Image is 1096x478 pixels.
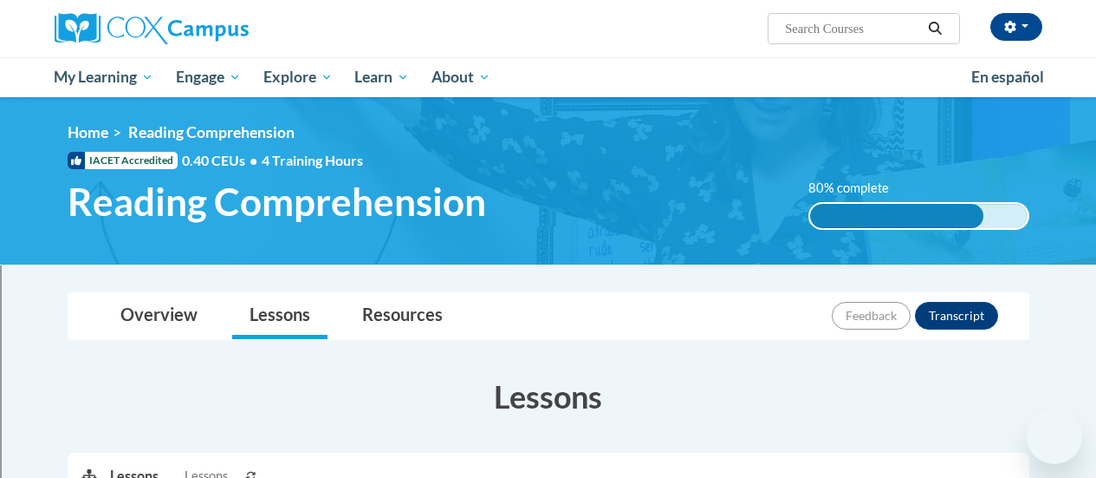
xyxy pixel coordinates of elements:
a: Home [68,123,108,141]
img: Cox Campus [55,13,249,44]
span: My Learning [54,67,153,88]
span: About [431,67,490,88]
label: 80% complete [808,179,908,198]
span: • [250,152,257,168]
span: Learn [354,67,409,88]
span: Reading Comprehension [128,123,295,141]
button: Search [922,18,948,39]
input: Search Courses [783,18,922,39]
a: My Learning [43,57,165,97]
a: Explore [252,57,344,97]
span: IACET Accredited [68,152,178,169]
span: 0.40 CEUs [182,151,262,170]
div: Main menu [42,57,1055,97]
a: Engage [165,57,252,97]
span: Engage [176,67,241,88]
a: En español [960,59,1055,95]
button: Account Settings [990,13,1042,41]
a: Cox Campus [55,13,366,44]
div: 80% complete [810,204,984,228]
span: En español [971,68,1044,86]
span: 4 Training Hours [262,152,363,168]
a: Learn [343,57,420,97]
span: Explore [263,67,333,88]
iframe: Button to launch messaging window [1027,409,1082,464]
a: About [420,57,502,97]
span: Reading Comprehension [68,179,486,225]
